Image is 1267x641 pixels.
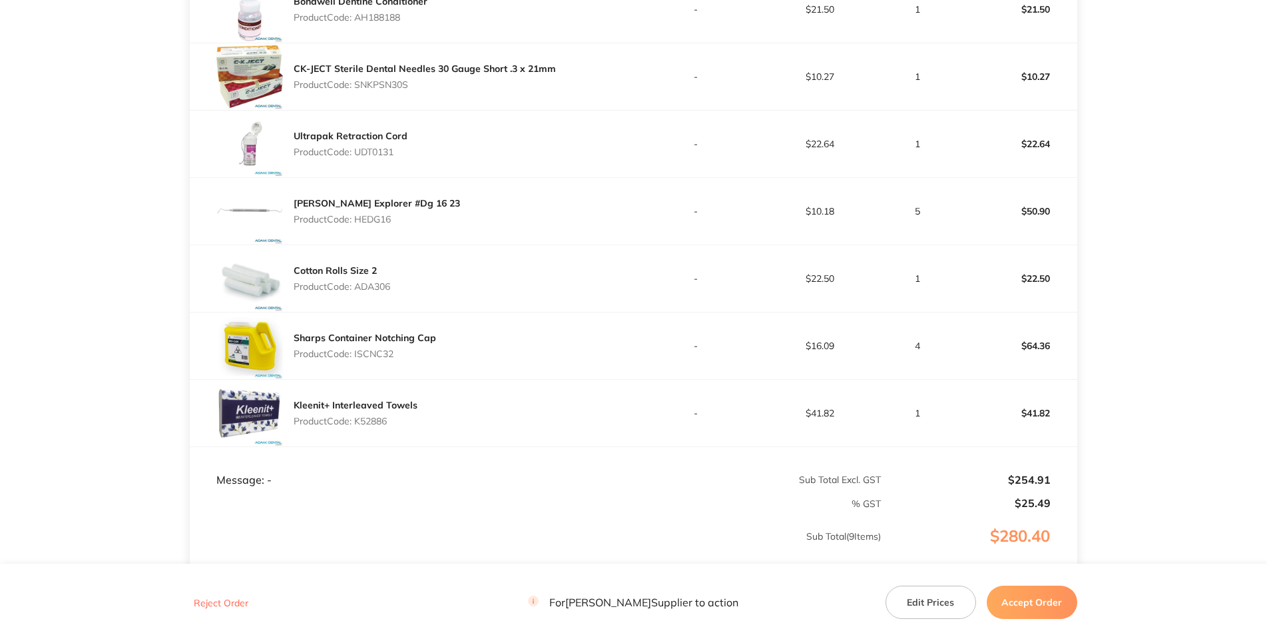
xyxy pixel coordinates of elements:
[953,397,1077,429] p: $41.82
[758,340,881,351] p: $16.09
[190,597,252,609] button: Reject Order
[758,206,881,217] p: $10.18
[758,4,881,15] p: $21.50
[634,273,757,284] p: -
[190,531,881,568] p: Sub Total ( 9 Items)
[216,313,283,379] img: eWJuejY1Zg
[294,12,427,23] p: Product Code: AH188188
[953,195,1077,227] p: $50.90
[190,498,881,509] p: % GST
[294,416,417,426] p: Product Code: K52886
[758,71,881,82] p: $10.27
[634,474,882,485] p: Sub Total Excl. GST
[882,408,952,418] p: 1
[294,214,460,225] p: Product Code: HEDG16
[953,128,1077,160] p: $22.64
[882,340,952,351] p: 4
[953,263,1077,295] p: $22.50
[216,111,283,177] img: b2cyeWc3ag
[294,332,436,344] a: Sharps Container Notching Cap
[882,273,952,284] p: 1
[634,4,757,15] p: -
[634,340,757,351] p: -
[216,43,283,110] img: cmx4ZDNldA
[953,330,1077,362] p: $64.36
[294,197,460,209] a: [PERSON_NAME] Explorer #Dg 16 23
[294,63,556,75] a: CK-JECT Sterile Dental Needles 30 Gauge Short .3 x 21mm
[953,61,1077,93] p: $10.27
[882,4,952,15] p: 1
[294,281,390,292] p: Product Code: ADA306
[216,178,283,245] img: ZXNiam53YQ
[758,139,881,149] p: $22.64
[882,71,952,82] p: 1
[882,139,952,149] p: 1
[758,273,881,284] p: $22.50
[634,408,757,418] p: -
[528,596,738,609] p: For [PERSON_NAME] Supplier to action
[294,399,417,411] a: Kleenit+ Interleaved Towels
[634,206,757,217] p: -
[882,474,1050,486] p: $254.91
[634,71,757,82] p: -
[886,586,976,619] button: Edit Prices
[216,245,283,312] img: OHBnaXZjZA
[190,447,633,487] td: Message: -
[634,139,757,149] p: -
[882,527,1076,572] p: $280.40
[882,206,952,217] p: 5
[882,497,1050,509] p: $25.49
[294,79,556,90] p: Product Code: SNKPSN30S
[758,408,881,418] p: $41.82
[294,265,377,277] a: Cotton Rolls Size 2
[294,130,407,142] a: Ultrapak Retraction Cord
[294,348,436,359] p: Product Code: ISCNC32
[987,586,1077,619] button: Accept Order
[294,147,407,157] p: Product Code: UDT0131
[216,380,283,446] img: Zjc0c3F0Zw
